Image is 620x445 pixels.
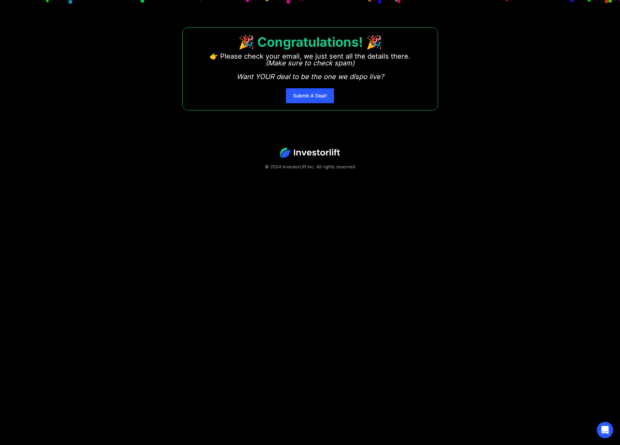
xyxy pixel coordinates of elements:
strong: 🎉 Congratulations! 🎉 [238,34,382,50]
p: 👉 Please check your email, we just sent all the details there. ‍ [210,53,410,80]
em: (Make sure to check spam) Want YOUR deal to be the one we dispo live? [237,59,384,81]
div: © 2024 InvestorLift Inc. All rights reserved [24,163,596,170]
a: Submit A Deal! [286,88,334,103]
div: Open Intercom Messenger [597,422,613,438]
